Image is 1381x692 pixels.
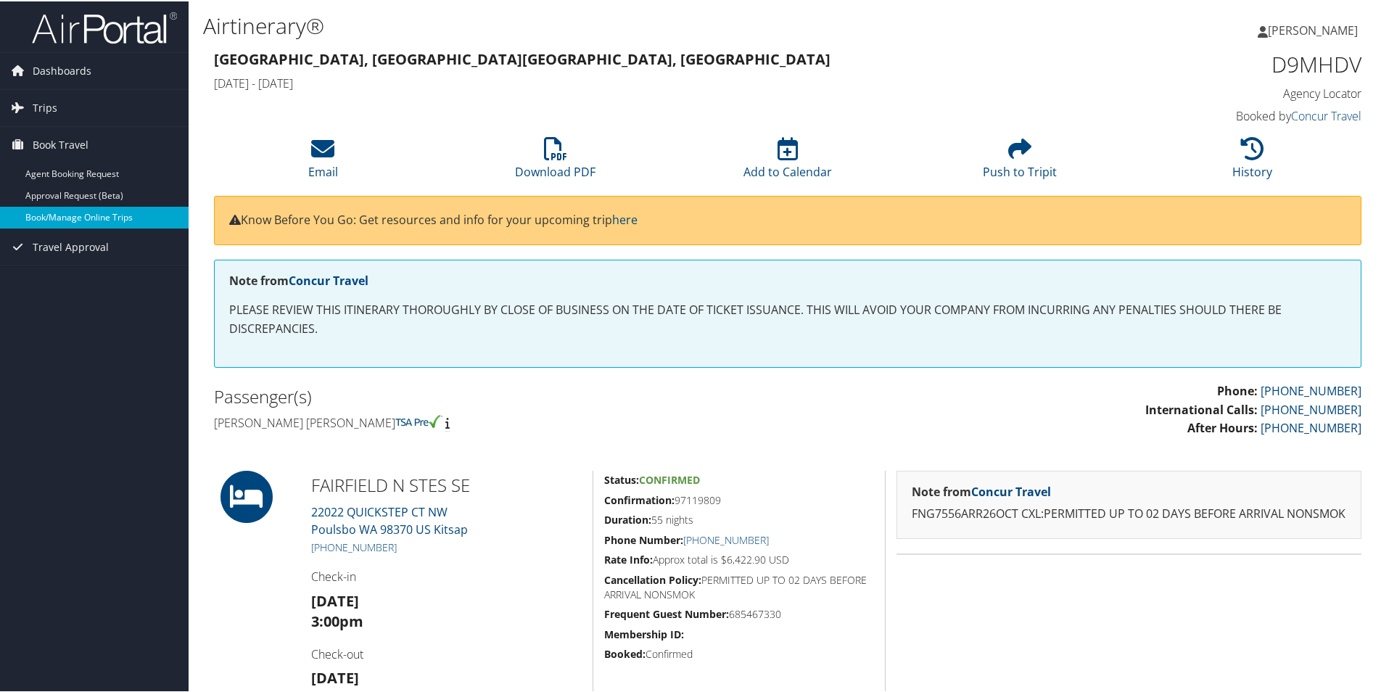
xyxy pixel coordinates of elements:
[214,48,830,67] strong: [GEOGRAPHIC_DATA], [GEOGRAPHIC_DATA] [GEOGRAPHIC_DATA], [GEOGRAPHIC_DATA]
[395,413,442,427] img: tsa-precheck.png
[33,125,88,162] span: Book Travel
[311,471,582,496] h2: FAIRFIELD N STES SE
[1291,107,1361,123] a: Concur Travel
[308,144,338,178] a: Email
[1217,382,1258,398] strong: Phone:
[683,532,769,545] a: [PHONE_NUMBER]
[1187,419,1258,434] strong: After Hours:
[604,532,683,545] strong: Phone Number:
[604,551,653,565] strong: Rate Info:
[604,626,684,640] strong: Membership ID:
[1232,144,1272,178] a: History
[32,9,177,44] img: airportal-logo.png
[612,210,638,226] a: here
[311,503,468,536] a: 22022 QUICKSTEP CT NWPoulsbo WA 98370 US Kitsap
[311,645,582,661] h4: Check-out
[983,144,1057,178] a: Push to Tripit
[229,300,1346,337] p: PLEASE REVIEW THIS ITINERARY THOROUGHLY BY CLOSE OF BUSINESS ON THE DATE OF TICKET ISSUANCE. THIS...
[311,567,582,583] h4: Check-in
[1258,7,1372,51] a: [PERSON_NAME]
[1261,419,1361,434] a: [PHONE_NUMBER]
[311,539,397,553] a: [PHONE_NUMBER]
[1145,400,1258,416] strong: International Calls:
[604,572,701,585] strong: Cancellation Policy:
[971,482,1051,498] a: Concur Travel
[604,646,874,660] h5: Confirmed
[604,492,675,506] strong: Confirmation:
[214,383,777,408] h2: Passenger(s)
[229,271,368,287] strong: Note from
[229,210,1346,228] p: Know Before You Go: Get resources and info for your upcoming trip
[1261,382,1361,398] a: [PHONE_NUMBER]
[604,606,874,620] h5: 685467330
[604,551,874,566] h5: Approx total is $6,422.90 USD
[1091,48,1361,78] h1: D9MHDV
[311,667,359,686] strong: [DATE]
[1091,84,1361,100] h4: Agency Locator
[604,572,874,600] h5: PERMITTED UP TO 02 DAYS BEFORE ARRIVAL NONSMOK
[604,606,729,619] strong: Frequent Guest Number:
[1091,107,1361,123] h4: Booked by
[515,144,595,178] a: Download PDF
[33,228,109,264] span: Travel Approval
[743,144,832,178] a: Add to Calendar
[912,503,1346,522] p: FNG7556ARR26OCT CXL:PERMITTED UP TO 02 DAYS BEFORE ARRIVAL NONSMOK
[912,482,1051,498] strong: Note from
[33,52,91,88] span: Dashboards
[289,271,368,287] a: Concur Travel
[604,646,646,659] strong: Booked:
[203,9,983,40] h1: Airtinerary®
[604,511,651,525] strong: Duration:
[604,511,874,526] h5: 55 nights
[33,88,57,125] span: Trips
[604,471,639,485] strong: Status:
[214,413,777,429] h4: [PERSON_NAME] [PERSON_NAME]
[1261,400,1361,416] a: [PHONE_NUMBER]
[604,492,874,506] h5: 97119809
[311,590,359,609] strong: [DATE]
[214,74,1069,90] h4: [DATE] - [DATE]
[311,610,363,630] strong: 3:00pm
[639,471,700,485] span: Confirmed
[1268,21,1358,37] span: [PERSON_NAME]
